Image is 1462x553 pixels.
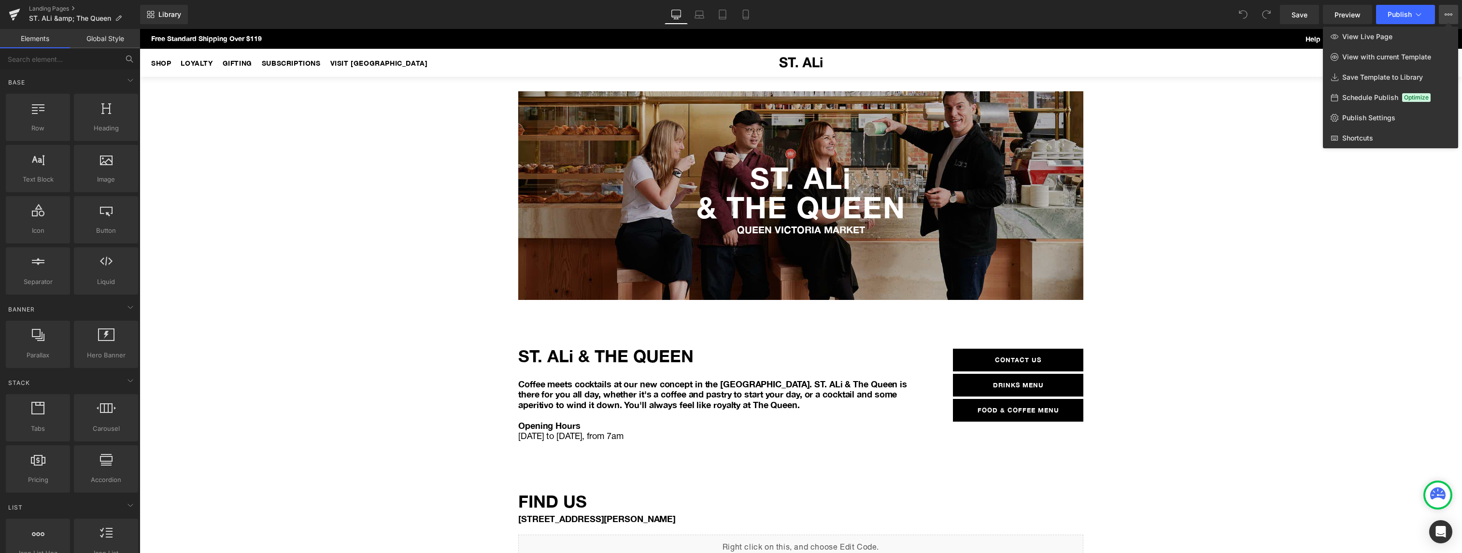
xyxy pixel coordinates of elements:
[9,174,67,184] span: Text Block
[379,314,799,340] h1: ST. ALi & THE QUEEN
[1247,23,1268,44] summary: Search
[1376,5,1435,24] button: Publish
[1267,7,1311,14] a: Office Coffee
[83,30,113,38] a: GIFTING
[158,10,181,19] span: Library
[597,195,725,206] b: QUEEN VICTORIA MARKET
[122,30,181,38] a: SUBSCRIPTIONS
[379,402,483,412] span: [DATE] to [DATE], from 7am
[1292,10,1307,20] span: Save
[1402,93,1431,102] span: Optimize
[77,475,135,485] span: Accordion
[665,5,688,24] a: Desktop
[1342,93,1398,102] span: Schedule Publish
[1342,53,1431,61] span: View with current Template
[1229,7,1260,14] a: Stockists
[1342,134,1373,142] span: Shortcuts
[1334,10,1361,20] span: Preview
[813,320,944,342] a: CONTACT US
[70,29,140,48] a: Global Style
[379,485,915,496] p: [STREET_ADDRESS][PERSON_NAME]
[1388,11,1412,18] span: Publish
[711,5,734,24] a: Tablet
[1342,73,1423,82] span: Save Template to Library
[7,503,24,512] span: List
[610,131,711,166] span: ST. ALi
[29,5,140,13] a: Landing Pages
[1166,7,1181,14] a: Help
[1323,5,1372,24] a: Preview
[1439,5,1458,24] button: View Live PageView with current TemplateSave Template to LibrarySchedule PublishOptimizePublish S...
[7,78,26,87] span: Base
[191,30,288,38] a: VISIT [GEOGRAPHIC_DATA]
[9,475,67,485] span: Pricing
[12,5,122,14] span: Free Standard Shipping Over $119
[7,305,36,314] span: Banner
[9,424,67,434] span: Tabs
[639,28,683,39] img: ST. ALi
[77,226,135,236] span: Button
[734,5,757,24] a: Mobile
[557,161,766,196] strong: & THE QUEEN
[77,277,135,287] span: Liquid
[9,226,67,236] span: Icon
[77,350,135,360] span: Hero Banner
[41,30,73,38] a: LOYALTY
[77,174,135,184] span: Image
[688,5,711,24] a: Laptop
[379,350,770,382] p: Coffee meets cocktails at our new concept in the [GEOGRAPHIC_DATA]. ST. ALi & The Queen is there ...
[9,123,67,133] span: Row
[379,391,441,402] span: Opening Hours
[1188,7,1222,14] a: Wholesale
[813,345,944,368] a: Drinks menu
[9,277,67,287] span: Separator
[1342,32,1392,41] span: View Live Page
[77,424,135,434] span: Carousel
[29,14,111,22] span: ST. ALi &amp; The Queen
[1257,5,1276,24] button: Redo
[379,460,944,485] h1: FIND US
[1234,5,1253,24] button: Undo
[1429,520,1452,543] div: Open Intercom Messenger
[140,5,188,24] a: New Library
[1342,113,1395,122] span: Publish Settings
[7,378,31,387] span: Stack
[9,350,67,360] span: Parallax
[77,123,135,133] span: Heading
[12,30,31,38] a: SHOP
[813,370,944,393] a: FOOD & COFFEE MENU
